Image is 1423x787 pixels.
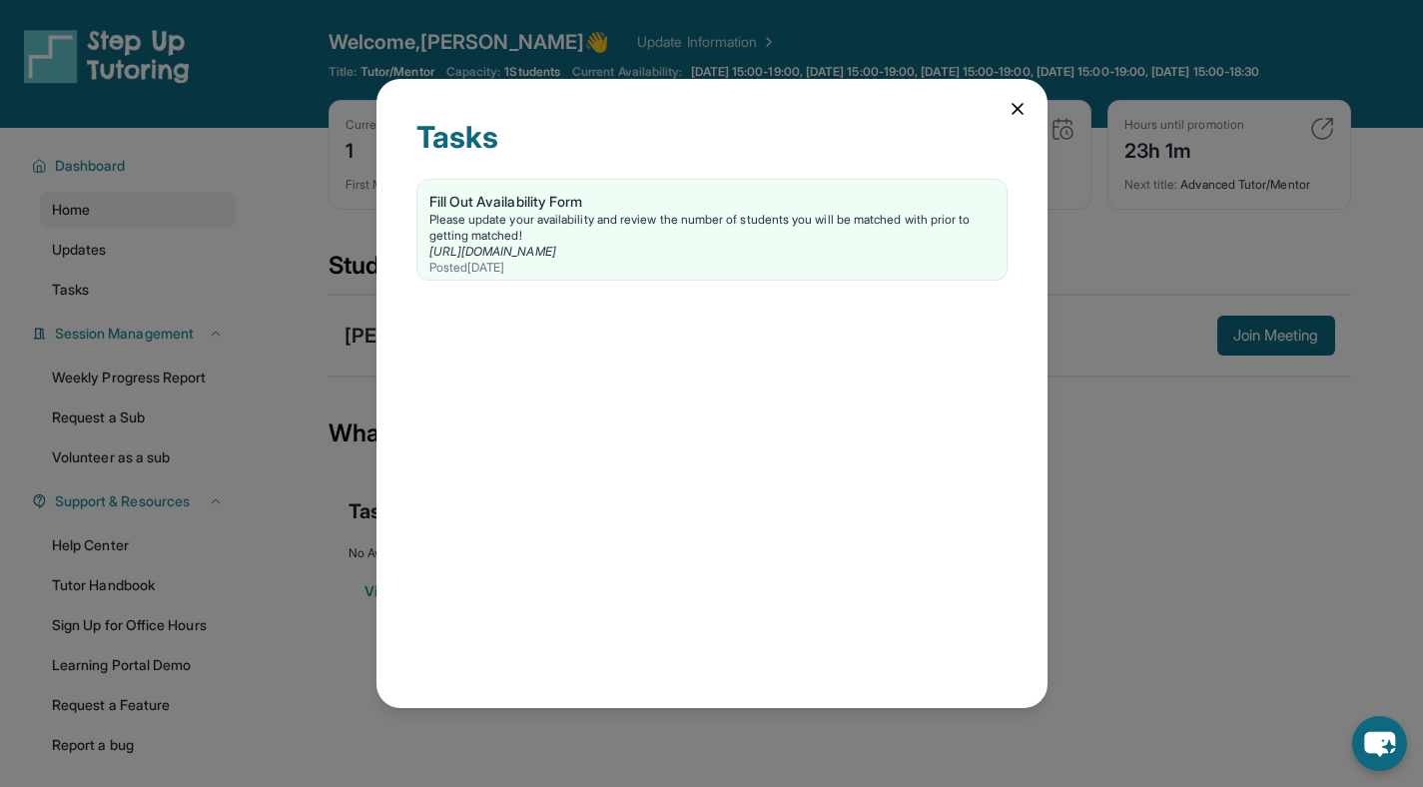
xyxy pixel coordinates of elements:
a: Fill Out Availability FormPlease update your availability and review the number of students you w... [417,180,1007,280]
div: Tasks [416,119,1008,179]
div: Posted [DATE] [429,260,995,276]
div: Fill Out Availability Form [429,192,995,212]
button: chat-button [1352,716,1407,771]
div: Please update your availability and review the number of students you will be matched with prior ... [429,212,995,244]
a: [URL][DOMAIN_NAME] [429,244,556,259]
